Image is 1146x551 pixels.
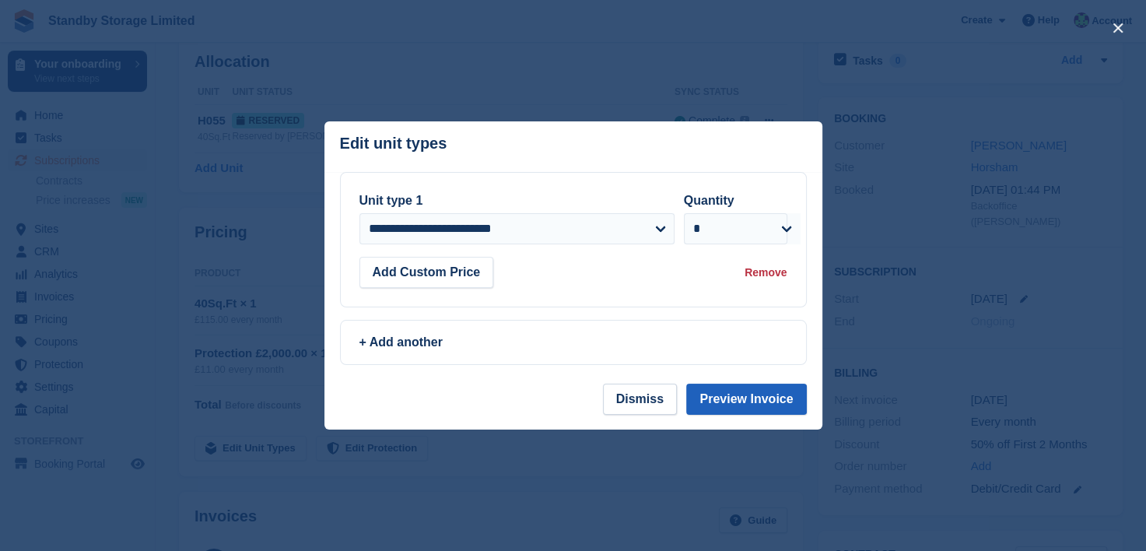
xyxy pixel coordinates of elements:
button: Dismiss [603,384,677,415]
label: Unit type 1 [359,194,423,207]
div: + Add another [359,333,787,352]
button: Add Custom Price [359,257,494,288]
button: Preview Invoice [686,384,806,415]
div: Remove [745,265,787,281]
button: close [1106,16,1130,40]
p: Edit unit types [340,135,447,153]
label: Quantity [684,194,734,207]
a: + Add another [340,320,807,365]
